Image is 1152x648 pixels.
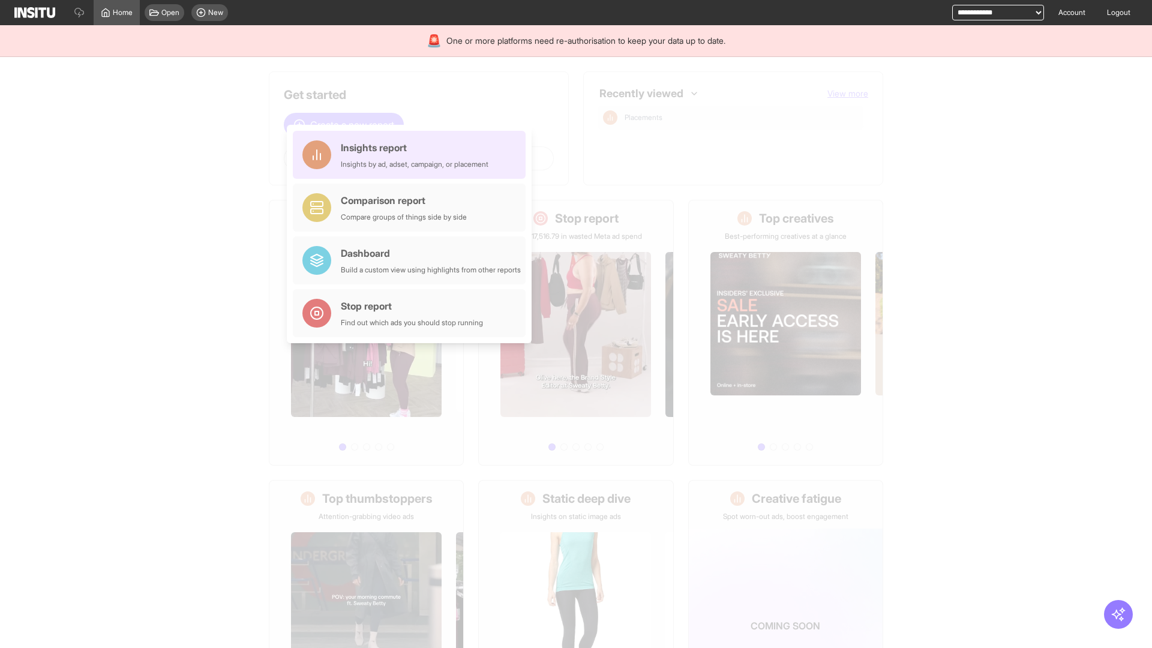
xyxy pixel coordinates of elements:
[341,318,483,328] div: Find out which ads you should stop running
[341,299,483,313] div: Stop report
[341,246,521,260] div: Dashboard
[14,7,55,18] img: Logo
[341,265,521,275] div: Build a custom view using highlights from other reports
[446,35,725,47] span: One or more platforms need re-authorisation to keep your data up to date.
[113,8,133,17] span: Home
[341,140,488,155] div: Insights report
[341,212,467,222] div: Compare groups of things side by side
[161,8,179,17] span: Open
[208,8,223,17] span: New
[341,193,467,208] div: Comparison report
[427,32,442,49] div: 🚨
[341,160,488,169] div: Insights by ad, adset, campaign, or placement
